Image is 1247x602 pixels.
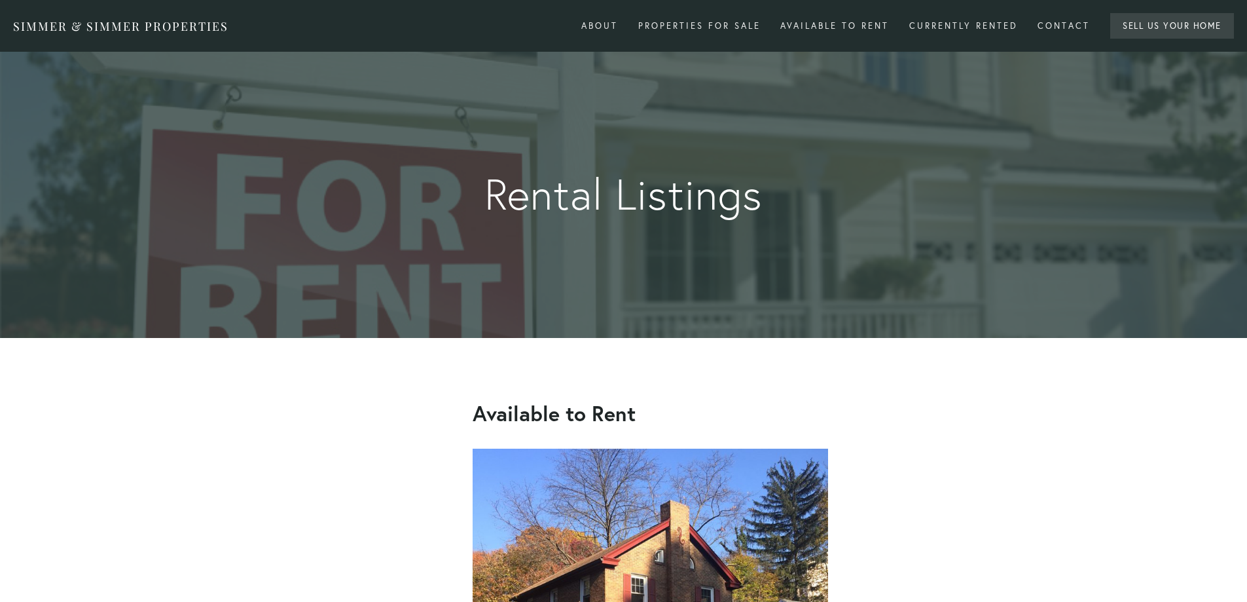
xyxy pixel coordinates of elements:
[332,171,916,219] strong: Rental Listings
[772,15,897,37] div: Available to rent
[573,15,626,37] a: About
[630,15,769,37] div: Properties for Sale
[1110,13,1235,39] a: Sell Us Your Home
[1029,15,1098,37] a: Contact
[13,18,228,34] a: Simmer & Simmer Properties
[473,400,636,427] strong: Available to Rent
[901,15,1026,37] div: Currently rented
